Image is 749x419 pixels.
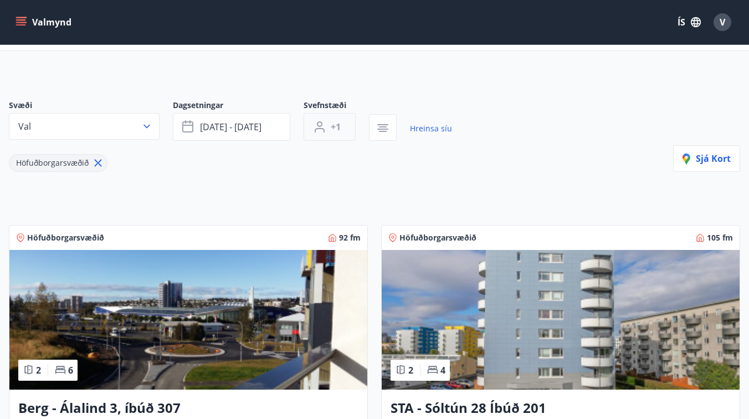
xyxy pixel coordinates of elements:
button: Val [9,113,160,140]
span: +1 [331,121,341,133]
img: Paella dish [9,250,367,390]
span: 2 [408,364,413,376]
button: +1 [304,113,356,141]
div: Höfuðborgarsvæðið [9,154,107,172]
span: [DATE] - [DATE] [200,121,261,133]
h3: Berg - Álalind 3, íbúð 307 [18,398,358,418]
span: 4 [440,364,445,376]
button: ÍS [671,12,707,32]
span: Val [18,120,31,132]
button: V [709,9,736,35]
span: 6 [68,364,73,376]
button: [DATE] - [DATE] [173,113,290,141]
span: 92 fm [339,232,361,243]
a: Hreinsa síu [410,116,452,141]
img: Paella dish [382,250,740,390]
h3: STA - Sóltún 28 Íbúð 201 [391,398,731,418]
span: Höfuðborgarsvæðið [399,232,476,243]
span: 105 fm [707,232,733,243]
span: Dagsetningar [173,100,304,113]
span: Svefnstæði [304,100,369,113]
span: V [720,16,725,28]
span: Svæði [9,100,173,113]
button: menu [13,12,76,32]
span: Höfuðborgarsvæðið [27,232,104,243]
span: Höfuðborgarsvæðið [16,157,89,168]
button: Sjá kort [673,145,740,172]
span: Sjá kort [683,152,731,165]
span: 2 [36,364,41,376]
